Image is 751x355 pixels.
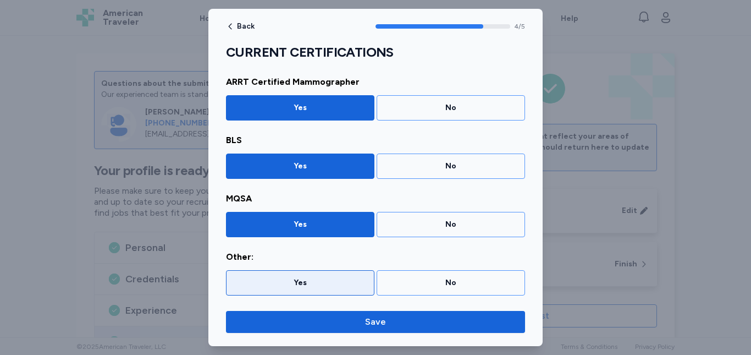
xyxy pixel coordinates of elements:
h1: CURRENT CERTIFICATIONS [226,44,525,61]
div: No [384,277,518,288]
span: BLS [226,134,525,147]
span: 4 / 5 [515,22,525,31]
div: No [384,161,518,172]
div: Yes [233,161,367,172]
span: Save [365,315,386,329]
div: Yes [233,277,367,288]
button: Back [226,22,255,31]
span: Back [237,23,255,30]
div: Yes [233,219,367,230]
div: No [384,102,518,113]
div: No [384,219,518,230]
button: Save [226,311,525,333]
span: MQSA [226,192,525,205]
span: Other: [226,250,525,264]
span: ARRT Certified Mammographer [226,75,525,89]
div: Yes [233,102,367,113]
